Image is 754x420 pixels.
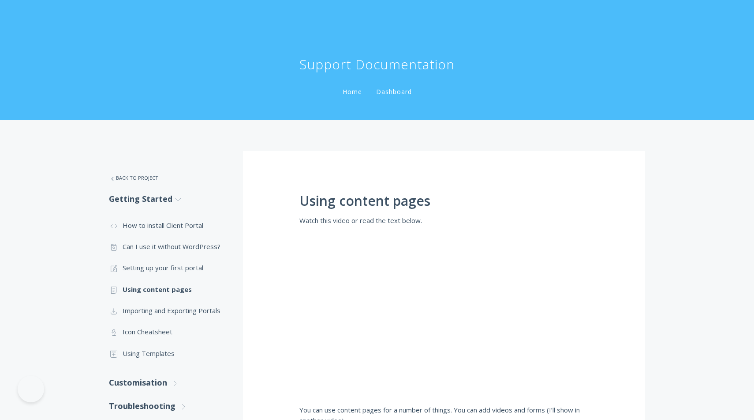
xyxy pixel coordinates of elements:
[109,187,225,211] a: Getting Started
[109,343,225,364] a: Using Templates
[341,87,364,96] a: Home
[109,215,225,236] a: How to install Client Portal
[299,56,455,73] h1: Support Documentation
[18,376,44,402] iframe: Toggle Customer Support
[299,232,589,391] iframe: Using Content Pages
[109,279,225,300] a: Using content pages
[109,169,225,187] a: Back to Project
[109,321,225,342] a: Icon Cheatsheet
[109,394,225,418] a: Troubleshooting
[109,236,225,257] a: Can I use it without WordPress?
[299,215,589,226] p: Watch this video or read the text below.
[109,371,225,394] a: Customisation
[109,300,225,321] a: Importing and Exporting Portals
[374,87,414,96] a: Dashboard
[299,193,589,208] h1: Using content pages
[109,257,225,278] a: Setting up your first portal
